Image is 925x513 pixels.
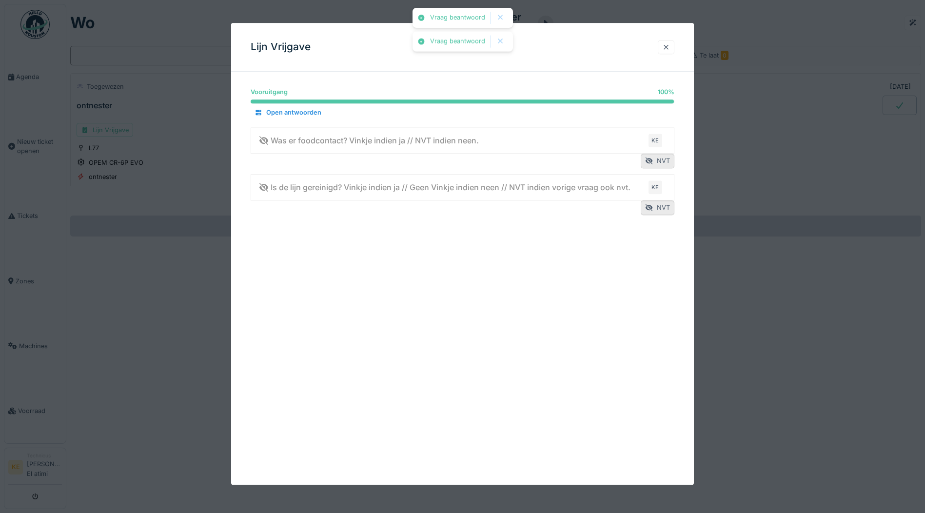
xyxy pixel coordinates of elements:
div: 100 % [658,87,674,97]
div: NVT [641,201,674,215]
summary: Was er foodcontact? Vinkje indien ja // NVT indien neen.KE [255,132,670,150]
div: KE [649,180,662,194]
div: KE [649,134,662,147]
div: Open antwoorden [251,106,325,119]
h3: Lijn Vrijgave [251,41,311,53]
div: Vooruitgang [251,87,288,97]
div: Is de lijn gereinigd? Vinkje indien ja // Geen Vinkje indien neen // NVT indien vorige vraag ook ... [259,181,630,193]
progress: 100 % [251,100,674,104]
div: Vraag beantwoord [430,38,485,46]
div: NVT [641,154,674,168]
div: Was er foodcontact? Vinkje indien ja // NVT indien neen. [259,135,479,146]
summary: Is de lijn gereinigd? Vinkje indien ja // Geen Vinkje indien neen // NVT indien vorige vraag ook ... [255,178,670,197]
div: Vraag beantwoord [430,14,485,22]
